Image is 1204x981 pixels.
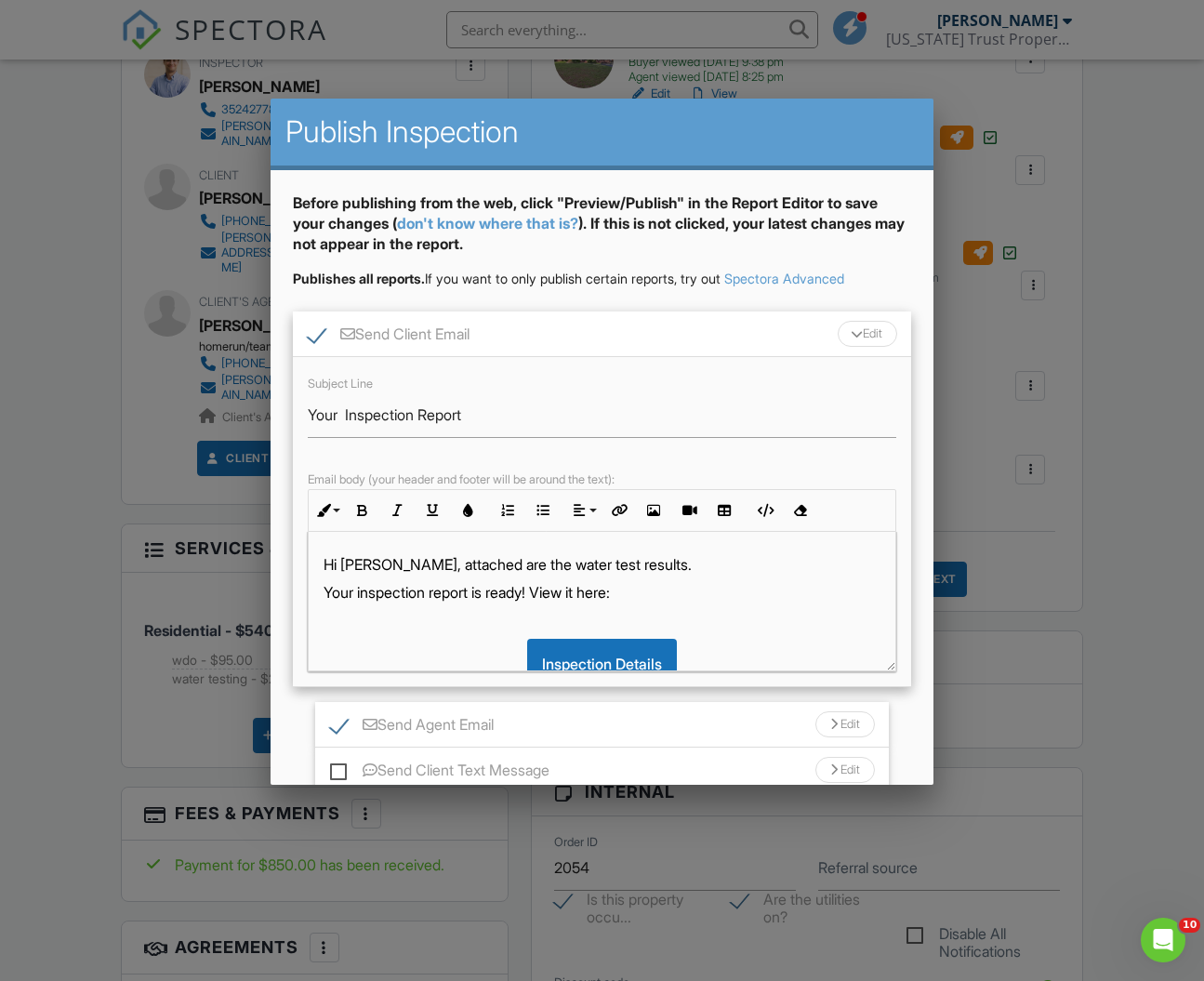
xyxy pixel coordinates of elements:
[309,493,344,528] button: Inline Style
[724,271,844,286] a: Spectora Advanced
[450,493,485,528] button: Colors
[707,493,742,528] button: Insert Table
[815,711,875,737] div: Edit
[293,271,721,286] span: If you want to only publish certain reports, try out
[838,321,897,347] div: Edit
[397,214,578,232] a: don't know where that is?
[344,493,379,528] button: Bold (⌘B)
[747,493,782,528] button: Code View
[285,113,918,151] h2: Publish Inspection
[308,377,373,391] label: Subject Line
[601,493,636,528] button: Insert Link (⌘K)
[815,757,875,783] div: Edit
[324,554,880,575] p: Hi [PERSON_NAME], attached are the water test results.
[308,472,615,486] label: Email body (your header and footer will be around the text):
[527,639,677,689] div: Inspection Details
[782,493,817,528] button: Clear Formatting
[293,271,425,286] strong: Publishes all reports.
[330,716,494,739] label: Send Agent Email
[415,493,450,528] button: Underline (⌘U)
[379,493,415,528] button: Italic (⌘I)
[293,192,910,270] div: Before publishing from the web, click "Preview/Publish" in the Report Editor to save your changes...
[324,582,880,603] p: Your inspection report is ready! View it here:
[527,655,677,673] a: Inspection Details
[636,493,671,528] button: Insert Image (⌘P)
[671,493,707,528] button: Insert Video
[308,325,470,349] label: Send Client Email
[1141,918,1185,962] iframe: Intercom live chat
[1179,918,1200,933] span: 10
[330,762,549,785] label: Send Client Text Message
